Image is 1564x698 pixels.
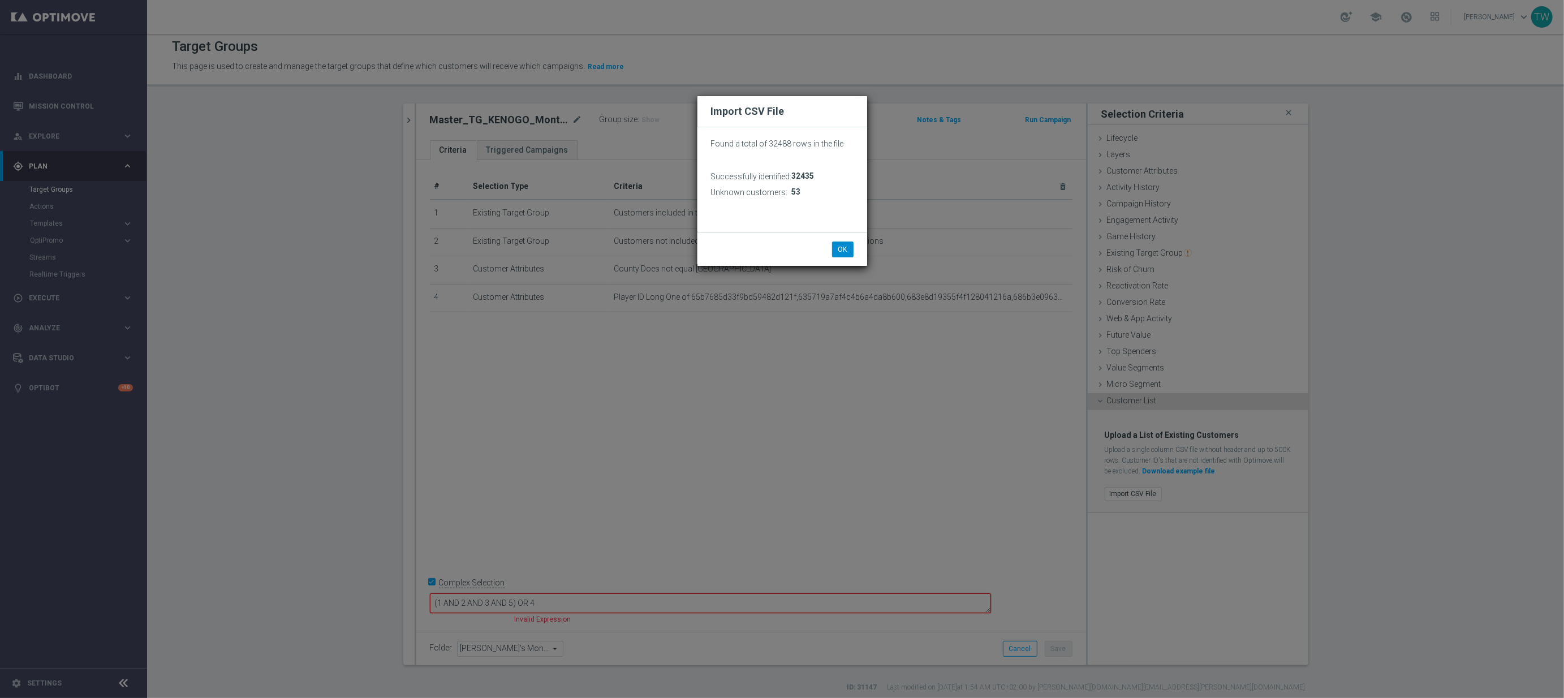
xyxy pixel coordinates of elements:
[792,171,815,181] span: 32435
[832,242,854,257] button: OK
[711,139,854,149] p: Found a total of 32488 rows in the file
[711,105,854,118] h2: Import CSV File
[711,187,788,197] h3: Unknown customers:
[711,171,792,182] h3: Successfully identified:
[792,187,801,197] span: 53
